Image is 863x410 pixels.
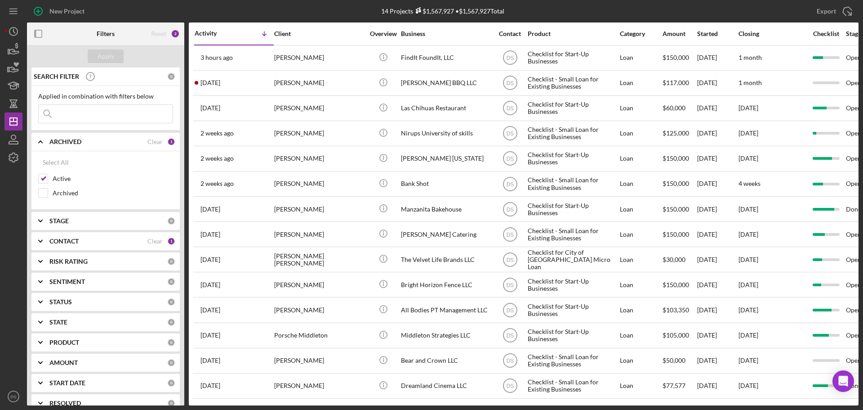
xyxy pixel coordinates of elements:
[171,29,180,38] div: 2
[38,93,173,100] div: Applied in combination with filters below
[49,217,69,225] b: STAGE
[528,46,618,70] div: Checklist for Start-Up Businesses
[832,370,854,392] div: Open Intercom Messenger
[167,338,175,347] div: 0
[167,72,175,81] div: 0
[738,54,762,61] time: 1 month
[738,306,758,314] time: [DATE]
[738,104,758,112] time: [DATE]
[506,131,514,137] text: DS
[34,73,79,80] b: SEARCH FILTER
[528,172,618,196] div: Checklist - Small Loan for Existing Businesses
[663,298,696,322] div: $103,350
[27,2,93,20] button: New Project
[167,298,175,306] div: 0
[49,319,67,326] b: STATE
[620,273,662,297] div: Loan
[697,122,738,145] div: [DATE]
[738,281,758,288] time: [DATE]
[663,197,696,221] div: $150,000
[274,96,364,120] div: [PERSON_NAME]
[697,248,738,271] div: [DATE]
[506,257,514,263] text: DS
[200,231,220,238] time: 2025-07-28 17:39
[528,197,618,221] div: Checklist for Start-Up Businesses
[97,30,115,37] b: Filters
[49,258,88,265] b: RISK RATING
[274,172,364,196] div: [PERSON_NAME]
[49,379,85,387] b: START DATE
[738,79,762,86] time: 1 month
[697,273,738,297] div: [DATE]
[200,206,220,213] time: 2025-08-21 04:05
[151,30,166,37] div: Reset
[506,156,514,162] text: DS
[506,206,514,212] text: DS
[528,122,618,145] div: Checklist - Small Loan for Existing Businesses
[381,7,504,15] div: 14 Projects • $1,567,927 Total
[697,71,738,95] div: [DATE]
[620,122,662,145] div: Loan
[663,30,696,37] div: Amount
[506,55,514,61] text: DS
[620,46,662,70] div: Loan
[401,298,491,322] div: All Bodies PT Management LLC
[43,153,69,171] div: Select All
[274,298,364,322] div: [PERSON_NAME]
[200,332,220,339] time: 2025-06-03 18:26
[274,374,364,398] div: [PERSON_NAME]
[663,230,689,238] span: $150,000
[620,30,662,37] div: Category
[53,189,173,198] label: Archived
[401,374,491,398] div: Dreamland Cinema LLC
[274,30,364,37] div: Client
[49,238,79,245] b: CONTACT
[663,356,685,364] span: $50,000
[167,278,175,286] div: 0
[274,197,364,221] div: [PERSON_NAME]
[663,256,685,263] span: $30,000
[528,298,618,322] div: Checklist for Start-Up Businesses
[200,357,220,364] time: 2025-04-21 23:11
[274,147,364,171] div: [PERSON_NAME]
[697,30,738,37] div: Started
[401,122,491,145] div: Nirups University of skills
[401,222,491,246] div: [PERSON_NAME] Catering
[49,278,85,285] b: SENTIMENT
[738,180,761,187] time: 4 weeks
[274,349,364,373] div: [PERSON_NAME]
[738,154,758,162] time: [DATE]
[620,222,662,246] div: Loan
[401,349,491,373] div: Bear and Crown LLC
[663,54,689,61] span: $150,000
[49,339,79,346] b: PRODUCT
[401,30,491,37] div: Business
[167,379,175,387] div: 0
[663,331,689,339] span: $105,000
[697,147,738,171] div: [DATE]
[528,349,618,373] div: Checklist - Small Loan for Existing Businesses
[167,237,175,245] div: 1
[697,46,738,70] div: [DATE]
[506,333,514,339] text: DS
[200,256,220,263] time: 2025-07-26 01:15
[807,30,845,37] div: Checklist
[38,153,73,171] button: Select All
[506,80,514,86] text: DS
[200,180,234,187] time: 2025-09-10 19:06
[697,349,738,373] div: [DATE]
[413,7,454,15] div: $1,567,927
[697,96,738,120] div: [DATE]
[274,46,364,70] div: [PERSON_NAME]
[528,374,618,398] div: Checklist - Small Loan for Existing Businesses
[401,172,491,196] div: Bank Shot
[274,222,364,246] div: [PERSON_NAME]
[506,231,514,238] text: DS
[738,356,758,364] time: [DATE]
[697,324,738,347] div: [DATE]
[401,248,491,271] div: The Velvet Life Brands LLC
[620,349,662,373] div: Loan
[620,71,662,95] div: Loan
[620,374,662,398] div: Loan
[506,282,514,288] text: DS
